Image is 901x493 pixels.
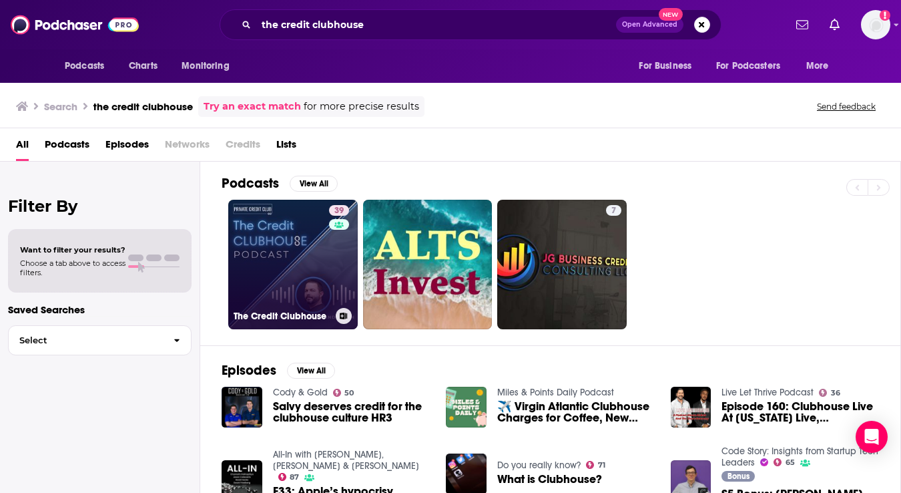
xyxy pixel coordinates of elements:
[446,387,487,428] img: ✈️ Virgin Atlantic Clubhouse Charges for Coffee, New Hotel Openings & Credit Card Updates
[165,134,210,161] span: Networks
[611,204,616,218] span: 7
[606,205,621,216] a: 7
[228,200,358,329] a: 39The Credit Clubhouse
[598,462,605,468] span: 71
[204,99,301,114] a: Try an exact match
[721,387,814,398] a: Live Let Thrive Podcast
[819,389,840,397] a: 36
[273,387,328,398] a: Cody & Gold
[290,176,338,192] button: View All
[220,9,721,40] div: Search podcasts, credits, & more...
[8,325,192,355] button: Select
[861,10,890,39] img: User Profile
[234,311,330,322] h3: The Credit Clubhouse
[20,259,125,277] span: Choose a tab above to access filters.
[93,100,193,113] h3: the credit clubhouse
[273,449,419,472] a: All-In with Chamath, Jason, Sacks & Friedberg
[129,57,158,75] span: Charts
[20,245,125,255] span: Want to filter your results?
[727,472,749,480] span: Bonus
[304,99,419,114] span: for more precise results
[344,390,354,396] span: 50
[586,461,605,469] a: 71
[9,336,163,345] span: Select
[797,53,846,79] button: open menu
[707,53,800,79] button: open menu
[622,21,677,28] span: Open Advanced
[639,57,691,75] span: For Business
[856,421,888,453] div: Open Intercom Messenger
[105,134,149,161] a: Episodes
[276,134,296,161] a: Lists
[55,53,121,79] button: open menu
[11,12,139,37] img: Podchaser - Follow, Share and Rate Podcasts
[831,390,840,396] span: 36
[721,401,879,424] span: Episode 160: Clubhouse Live At [US_STATE] Live, [GEOGRAPHIC_DATA] STR Regulations, Building Busin...
[329,205,349,216] a: 39
[333,389,354,397] a: 50
[497,474,602,485] a: What is Clubhouse?
[721,446,878,468] a: Code Story: Insights from Startup Tech Leaders
[182,57,229,75] span: Monitoring
[226,134,260,161] span: Credits
[222,175,338,192] a: PodcastsView All
[497,387,614,398] a: Miles & Points Daily Podcast
[813,101,880,112] button: Send feedback
[786,460,795,466] span: 65
[120,53,166,79] a: Charts
[45,134,89,161] a: Podcasts
[791,13,814,36] a: Show notifications dropdown
[616,17,683,33] button: Open AdvancedNew
[8,303,192,316] p: Saved Searches
[629,53,708,79] button: open menu
[861,10,890,39] button: Show profile menu
[290,474,299,480] span: 87
[497,401,655,424] a: ✈️ Virgin Atlantic Clubhouse Charges for Coffee, New Hotel Openings & Credit Card Updates
[806,57,829,75] span: More
[222,362,276,379] h2: Episodes
[659,8,683,21] span: New
[222,175,279,192] h2: Podcasts
[278,473,300,481] a: 87
[861,10,890,39] span: Logged in as ellerylsmith123
[222,387,262,428] img: Salvy deserves credit for the clubhouse culture HR3
[273,401,430,424] a: Salvy deserves credit for the clubhouse culture HR3
[16,134,29,161] a: All
[256,14,616,35] input: Search podcasts, credits, & more...
[222,362,335,379] a: EpisodesView All
[497,200,627,329] a: 7
[172,53,246,79] button: open menu
[334,204,344,218] span: 39
[716,57,780,75] span: For Podcasters
[65,57,104,75] span: Podcasts
[497,460,581,471] a: Do you really know?
[44,100,77,113] h3: Search
[287,363,335,379] button: View All
[8,196,192,216] h2: Filter By
[774,458,795,466] a: 65
[671,387,711,428] img: Episode 160: Clubhouse Live At Texas Live, Dallas STR Regulations, Building Business Credit!
[880,10,890,21] svg: Add a profile image
[824,13,845,36] a: Show notifications dropdown
[721,401,879,424] a: Episode 160: Clubhouse Live At Texas Live, Dallas STR Regulations, Building Business Credit!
